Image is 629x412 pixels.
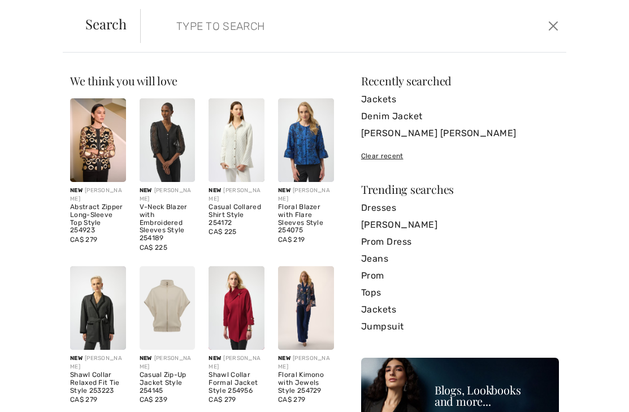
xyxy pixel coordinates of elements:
div: V-Neck Blazer with Embroidered Sleeves Style 254189 [140,203,196,242]
div: Shawl Collar Relaxed Fit Tie Style 253223 [70,371,126,394]
img: Shawl Collar Relaxed Fit Tie Style 253223. Grey melange/black [70,266,126,350]
div: Clear recent [361,151,559,161]
a: Jeans [361,250,559,267]
div: [PERSON_NAME] [278,354,334,371]
span: CA$ 225 [140,244,167,251]
div: [PERSON_NAME] [140,187,196,203]
div: [PERSON_NAME] [70,354,126,371]
div: Casual Zip-Up Jacket Style 254145 [140,371,196,394]
div: Blogs, Lookbooks and more... [435,384,553,407]
span: New [140,187,152,194]
img: Floral Kimono with Jewels Style 254729. Midnight Blue/Multi [278,266,334,350]
img: Casual Collared Shirt Style 254172. Vanilla 30 [209,98,264,182]
span: CA$ 219 [278,236,305,244]
img: Abstract Zipper Long-Sleeve Top Style 254923. Gold/Black [70,98,126,182]
div: [PERSON_NAME] [278,187,334,203]
span: New [70,187,83,194]
span: Search [85,17,127,31]
a: Jackets [361,91,559,108]
a: Jackets [361,301,559,318]
span: Help [26,8,49,18]
span: CA$ 279 [209,396,236,404]
a: [PERSON_NAME] [PERSON_NAME] [361,125,559,142]
div: [PERSON_NAME] [209,187,264,203]
a: Prom Dress [361,233,559,250]
div: Casual Collared Shirt Style 254172 [209,203,264,227]
div: Shawl Collar Formal Jacket Style 254956 [209,371,264,394]
span: CA$ 239 [140,396,167,404]
div: Floral Blazer with Flare Sleeves Style 254075 [278,203,334,235]
img: Casual Zip-Up Jacket Style 254145. Fawn [140,266,196,350]
span: New [278,355,290,362]
div: [PERSON_NAME] [70,187,126,203]
img: Shawl Collar Formal Jacket Style 254956. Deep cherry [209,266,264,350]
a: Denim Jacket [361,108,559,125]
a: Jumpsuit [361,318,559,335]
a: Prom [361,267,559,284]
span: We think you will love [70,73,177,88]
span: New [209,355,221,362]
span: CA$ 279 [70,236,97,244]
div: Trending searches [361,184,559,195]
div: [PERSON_NAME] [140,354,196,371]
span: CA$ 279 [70,396,97,404]
img: Floral Blazer with Flare Sleeves Style 254075. Black/Blue [278,98,334,182]
img: V-Neck Blazer with Embroidered Sleeves Style 254189. Black [140,98,196,182]
div: [PERSON_NAME] [209,354,264,371]
a: Dresses [361,200,559,216]
div: Recently searched [361,75,559,86]
button: Close [545,17,562,35]
a: Tops [361,284,559,301]
span: CA$ 279 [278,396,305,404]
div: Abstract Zipper Long-Sleeve Top Style 254923 [70,203,126,235]
span: CA$ 225 [209,228,236,236]
span: New [140,355,152,362]
span: New [209,187,221,194]
input: TYPE TO SEARCH [168,9,451,43]
a: [PERSON_NAME] [361,216,559,233]
div: Floral Kimono with Jewels Style 254729 [278,371,334,394]
span: New [70,355,83,362]
span: New [278,187,290,194]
